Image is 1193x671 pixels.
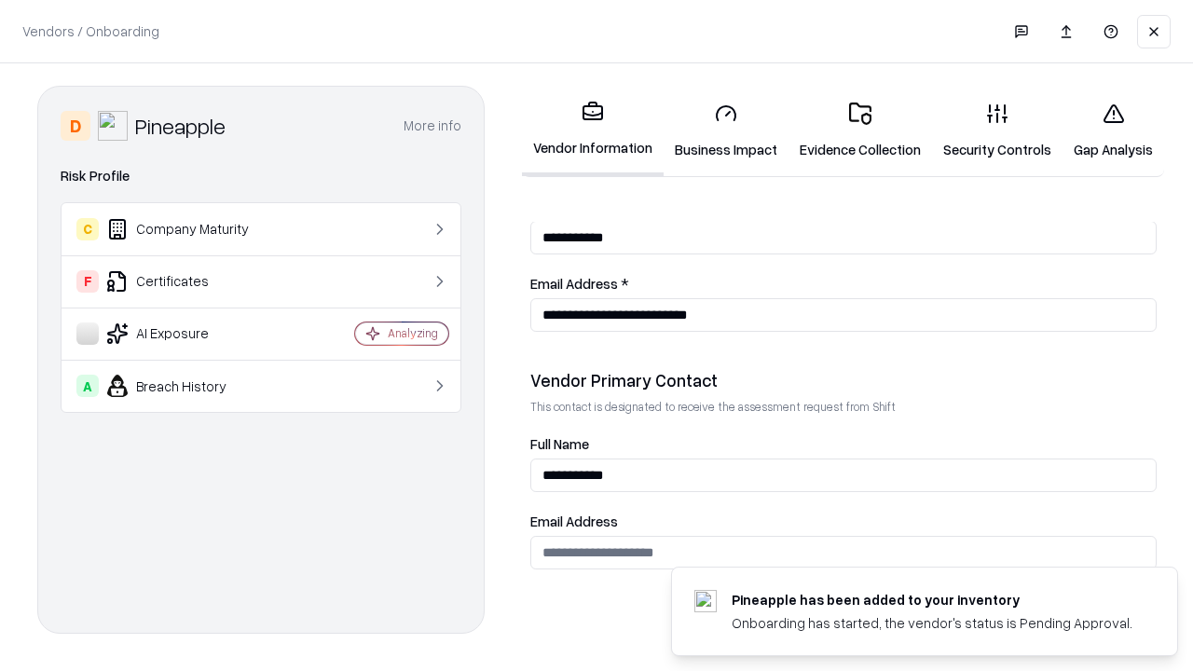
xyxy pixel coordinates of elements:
a: Vendor Information [522,86,664,176]
div: Vendor Primary Contact [530,369,1157,391]
img: pineappleenergy.com [694,590,717,612]
div: Company Maturity [76,218,299,240]
a: Security Controls [932,88,1063,174]
label: Email Address * [530,277,1157,291]
p: This contact is designated to receive the assessment request from Shift [530,399,1157,415]
div: Pineapple has been added to your inventory [732,590,1132,609]
div: AI Exposure [76,322,299,345]
div: Risk Profile [61,165,461,187]
label: Full Name [530,437,1157,451]
div: F [76,270,99,293]
a: Evidence Collection [788,88,932,174]
img: Pineapple [98,111,128,141]
div: Onboarding has started, the vendor's status is Pending Approval. [732,613,1132,633]
div: Breach History [76,375,299,397]
button: More info [404,109,461,143]
div: Certificates [76,270,299,293]
a: Business Impact [664,88,788,174]
div: D [61,111,90,141]
label: Email Address [530,514,1157,528]
a: Gap Analysis [1063,88,1164,174]
p: Vendors / Onboarding [22,21,159,41]
div: Analyzing [388,325,438,341]
div: Pineapple [135,111,226,141]
div: C [76,218,99,240]
div: A [76,375,99,397]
